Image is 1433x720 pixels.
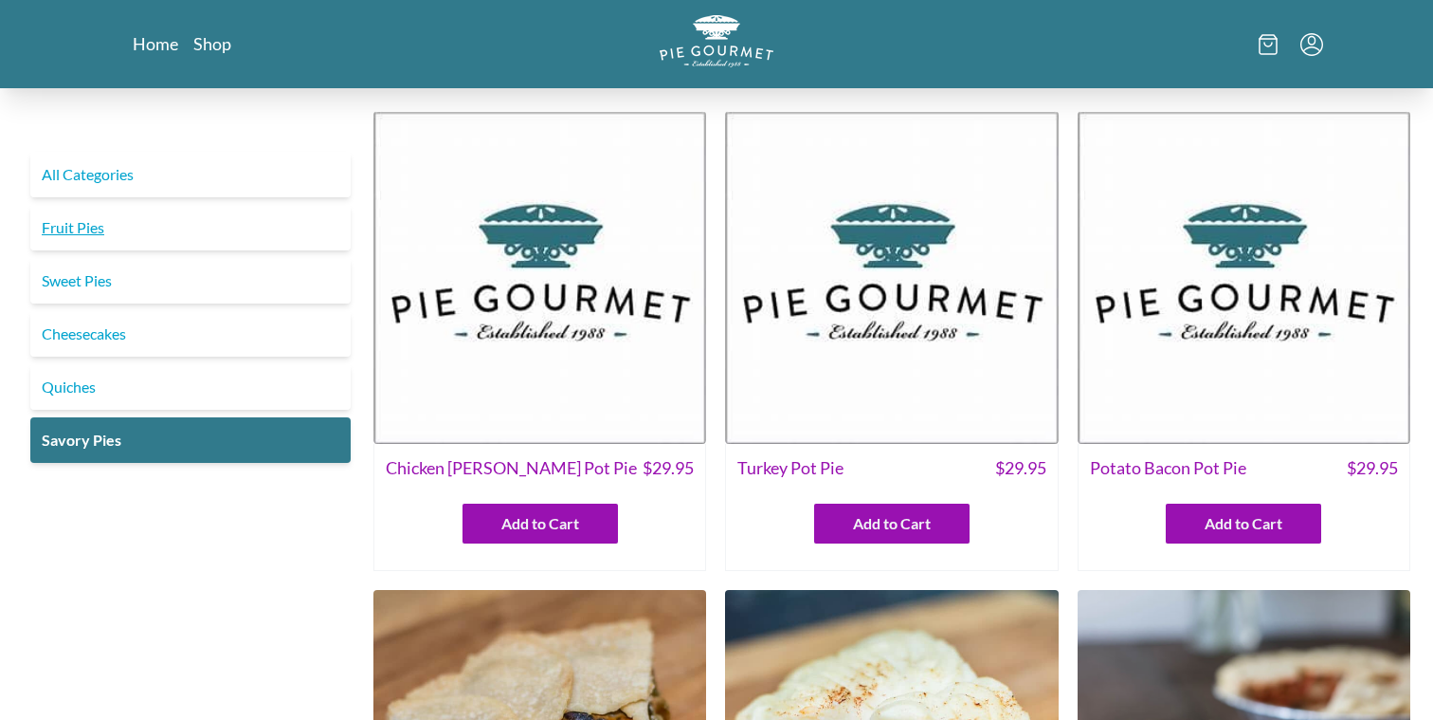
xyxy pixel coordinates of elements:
[501,512,579,535] span: Add to Cart
[30,311,351,357] a: Cheesecakes
[30,258,351,304] a: Sweet Pies
[30,364,351,410] a: Quiches
[1166,504,1321,544] button: Add to Cart
[463,504,618,544] button: Add to Cart
[386,455,637,481] span: Chicken [PERSON_NAME] Pot Pie
[725,111,1058,444] img: Turkey Pot Pie
[660,15,773,67] img: logo
[1205,512,1282,535] span: Add to Cart
[853,512,931,535] span: Add to Cart
[737,455,843,481] span: Turkey Pot Pie
[30,205,351,250] a: Fruit Pies
[133,32,178,55] a: Home
[373,111,706,444] img: Chicken Curry Pot Pie
[193,32,231,55] a: Shop
[30,417,351,463] a: Savory Pies
[1090,455,1246,481] span: Potato Bacon Pot Pie
[1078,111,1410,444] img: Potato Bacon Pot Pie
[995,455,1046,481] span: $ 29.95
[643,455,694,481] span: $ 29.95
[1300,33,1323,56] button: Menu
[1347,455,1398,481] span: $ 29.95
[814,504,970,544] button: Add to Cart
[660,15,773,73] a: Logo
[30,152,351,197] a: All Categories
